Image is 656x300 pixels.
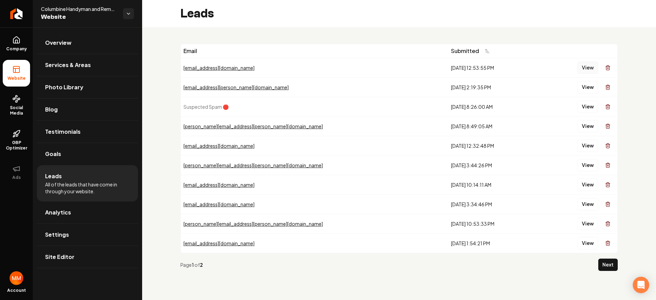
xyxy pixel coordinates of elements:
[45,181,130,195] span: All of the leads that have come in through your website.
[183,47,446,55] div: Email
[3,159,30,186] button: Ads
[3,124,30,156] a: GBP Optimizer
[3,140,30,151] span: GBP Optimizer
[45,61,91,69] span: Services & Areas
[194,262,200,268] span: of
[183,64,446,71] div: [EMAIL_ADDRESS][DOMAIN_NAME]
[5,76,28,81] span: Website
[598,259,618,271] button: Next
[45,253,74,261] span: Site Editor
[180,7,214,21] h2: Leads
[200,262,203,268] strong: 2
[45,105,58,114] span: Blog
[45,39,71,47] span: Overview
[45,150,61,158] span: Goals
[37,32,138,54] a: Overview
[183,220,446,227] div: [PERSON_NAME][EMAIL_ADDRESS][PERSON_NAME][DOMAIN_NAME]
[451,181,536,188] div: [DATE] 10:14:11 AM
[37,224,138,246] a: Settings
[10,175,24,180] span: Ads
[577,140,598,152] button: View
[183,181,446,188] div: [EMAIL_ADDRESS][DOMAIN_NAME]
[183,240,446,247] div: [EMAIL_ADDRESS][DOMAIN_NAME]
[183,162,446,169] div: [PERSON_NAME][EMAIL_ADDRESS][PERSON_NAME][DOMAIN_NAME]
[10,271,23,285] button: Open user button
[7,288,26,293] span: Account
[183,104,229,110] span: Suspected Spam 🛑
[451,201,536,208] div: [DATE] 3:34:46 PM
[577,179,598,191] button: View
[45,128,81,136] span: Testimonials
[183,201,446,208] div: [EMAIL_ADDRESS][DOMAIN_NAME]
[577,237,598,249] button: View
[37,246,138,268] a: Site Editor
[451,123,536,130] div: [DATE] 8:49:05 AM
[577,81,598,93] button: View
[633,277,649,293] div: Open Intercom Messenger
[37,121,138,143] a: Testimonials
[451,142,536,149] div: [DATE] 12:32:48 PM
[577,198,598,210] button: View
[3,105,30,116] span: Social Media
[37,54,138,76] a: Services & Areas
[45,172,62,180] span: Leads
[45,231,69,239] span: Settings
[37,201,138,223] a: Analytics
[451,162,536,169] div: [DATE] 3:44:26 PM
[183,142,446,149] div: [EMAIL_ADDRESS][DOMAIN_NAME]
[37,143,138,165] a: Goals
[451,45,494,57] button: Submitted
[577,120,598,132] button: View
[37,76,138,98] a: Photo Library
[451,47,479,55] span: Submitted
[451,84,536,91] div: [DATE] 2:19:35 PM
[577,218,598,230] button: View
[451,103,536,110] div: [DATE] 8:26:00 AM
[183,123,446,130] div: [PERSON_NAME][EMAIL_ADDRESS][PERSON_NAME][DOMAIN_NAME]
[183,84,446,91] div: [EMAIL_ADDRESS][PERSON_NAME][DOMAIN_NAME]
[3,46,30,52] span: Company
[451,64,536,71] div: [DATE] 12:53:55 PM
[577,62,598,74] button: View
[451,240,536,247] div: [DATE] 1:54:21 PM
[41,5,118,12] span: Columbine Handyman and Remodeling llc
[192,262,194,268] strong: 1
[45,208,71,217] span: Analytics
[41,12,118,22] span: Website
[45,83,83,91] span: Photo Library
[577,159,598,171] button: View
[10,271,23,285] img: Matthew Meyer
[451,220,536,227] div: [DATE] 10:53:33 PM
[3,89,30,121] a: Social Media
[10,8,23,19] img: Rebolt Logo
[37,99,138,120] a: Blog
[3,30,30,57] a: Company
[577,101,598,113] button: View
[180,262,192,268] span: Page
